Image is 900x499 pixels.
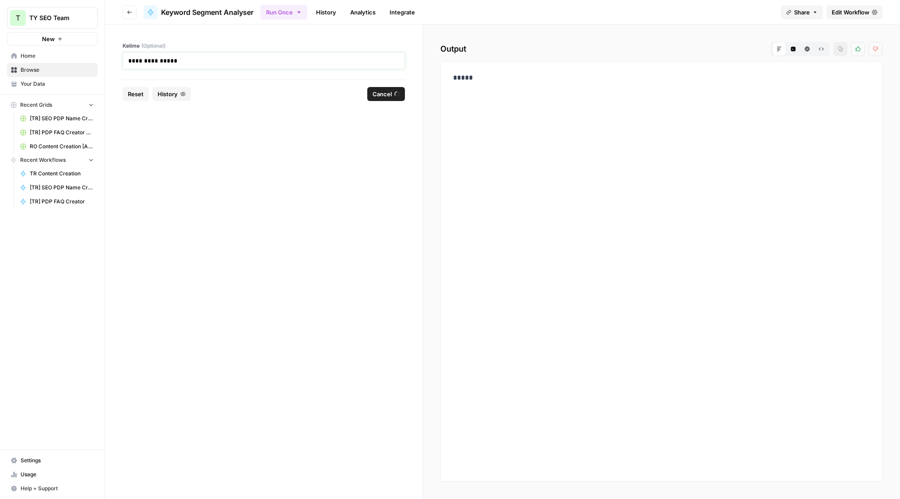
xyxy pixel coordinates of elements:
a: [TR] PDP FAQ Creator [16,195,98,209]
h2: Output [440,42,882,56]
a: TR Content Creation [16,167,98,181]
label: Kelime [123,42,405,50]
span: [TR] SEO PDP Name Creation Grid [30,115,94,122]
span: Reset [128,90,144,98]
button: Run Once [260,5,307,20]
button: Recent Workflows [7,154,98,167]
span: Usage [21,471,94,478]
a: [TR] PDP FAQ Creator Grid [16,126,98,140]
span: TY SEO Team [29,14,82,22]
a: RO Content Creation [Anil] w/o Google Scrape Grid [16,140,98,154]
a: Analytics [345,5,381,19]
span: Recent Workflows [20,156,66,164]
a: Home [7,49,98,63]
a: Keyword Segment Analyser [144,5,253,19]
button: Recent Grids [7,98,98,112]
button: Help + Support [7,482,98,496]
span: Share [794,8,810,17]
span: Home [21,52,94,60]
button: New [7,32,98,45]
a: Edit Workflow [826,5,882,19]
button: Reset [123,87,149,101]
span: [TR] PDP FAQ Creator [30,198,94,206]
span: Your Data [21,80,94,88]
a: Integrate [384,5,420,19]
a: History [311,5,341,19]
button: Workspace: TY SEO Team [7,7,98,29]
span: Settings [21,457,94,464]
button: History [152,87,191,101]
span: Edit Workflow [832,8,869,17]
a: [TR] SEO PDP Name Creation [16,181,98,195]
a: Usage [7,468,98,482]
a: Your Data [7,77,98,91]
button: Cancel [367,87,405,101]
span: TR Content Creation [30,170,94,178]
span: RO Content Creation [Anil] w/o Google Scrape Grid [30,143,94,150]
span: Cancel [373,90,392,98]
span: (Optional) [141,42,165,50]
span: T [16,13,20,23]
span: [TR] PDP FAQ Creator Grid [30,129,94,136]
span: Browse [21,66,94,74]
a: [TR] SEO PDP Name Creation Grid [16,112,98,126]
span: New [42,35,55,43]
span: Help + Support [21,485,94,492]
span: [TR] SEO PDP Name Creation [30,184,94,192]
span: Keyword Segment Analyser [161,7,253,17]
button: Share [781,5,823,19]
span: Recent Grids [20,101,52,109]
a: Settings [7,454,98,468]
a: Browse [7,63,98,77]
span: History [158,90,178,98]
